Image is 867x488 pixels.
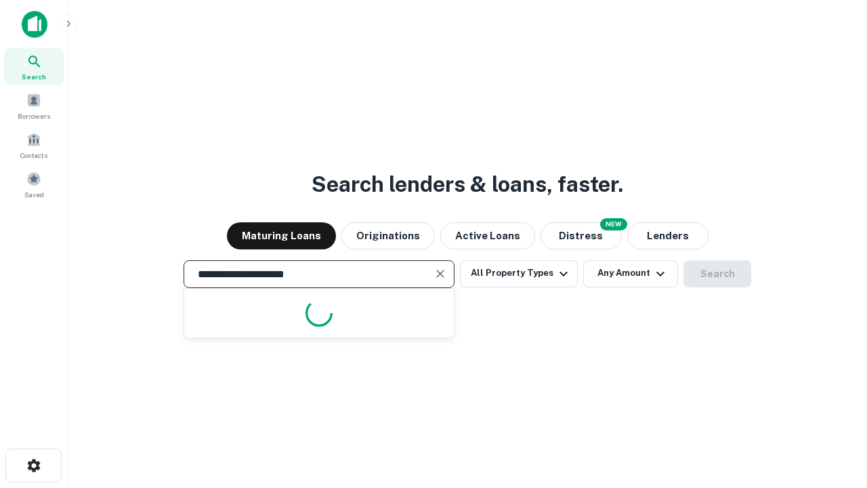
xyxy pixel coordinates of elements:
a: Borrowers [4,87,64,124]
button: Active Loans [440,222,535,249]
button: All Property Types [460,260,578,287]
button: Clear [431,264,450,283]
a: Contacts [4,127,64,163]
button: Maturing Loans [227,222,336,249]
span: Search [22,71,46,82]
h3: Search lenders & loans, faster. [312,168,623,201]
iframe: Chat Widget [799,380,867,445]
span: Borrowers [18,110,50,121]
span: Saved [24,189,44,200]
a: Search [4,48,64,85]
button: Originations [341,222,435,249]
button: Search distressed loans with lien and other non-mortgage details. [541,222,622,249]
button: Lenders [627,222,709,249]
div: NEW [600,218,627,230]
img: capitalize-icon.png [22,11,47,38]
button: Any Amount [583,260,678,287]
span: Contacts [20,150,47,161]
a: Saved [4,166,64,203]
